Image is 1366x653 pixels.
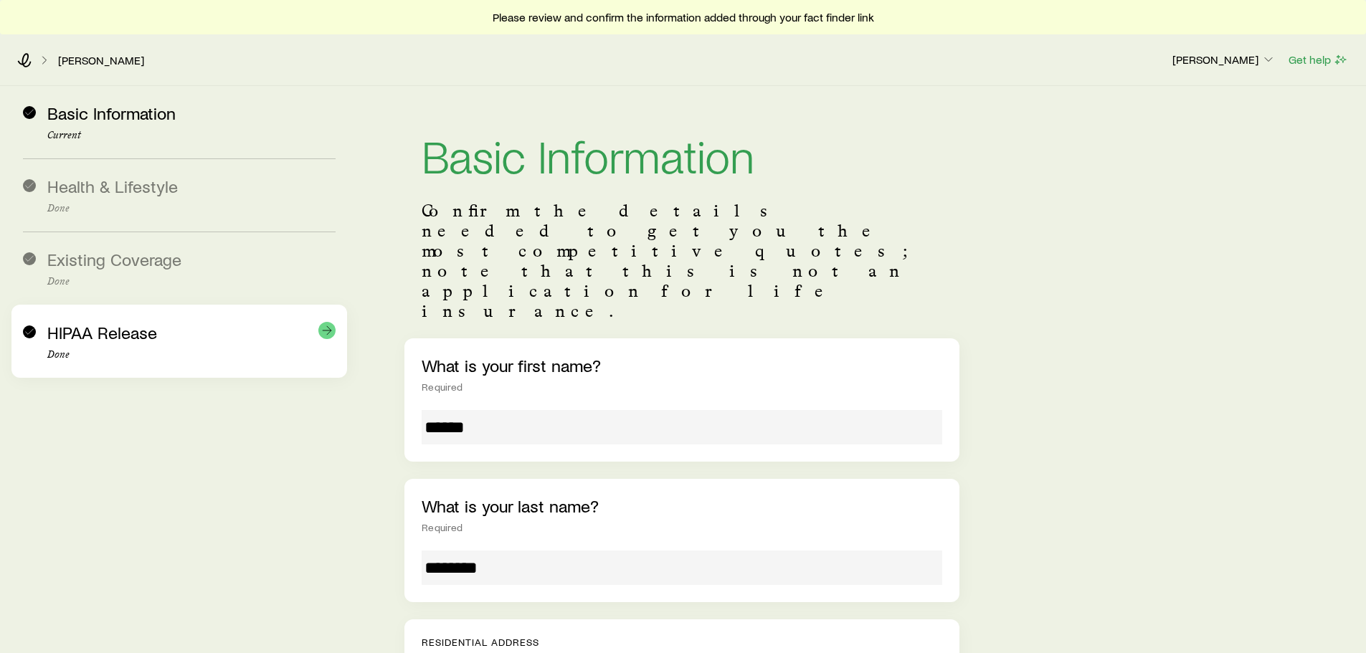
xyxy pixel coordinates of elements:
[47,130,336,141] p: Current
[422,522,942,533] div: Required
[47,349,336,361] p: Done
[47,276,336,287] p: Done
[1288,52,1349,68] button: Get help
[47,203,336,214] p: Done
[57,54,145,67] a: [PERSON_NAME]
[422,496,942,516] p: What is your last name?
[47,176,178,196] span: Health & Lifestyle
[1172,52,1276,67] p: [PERSON_NAME]
[422,381,942,393] div: Required
[493,10,874,24] span: Please review and confirm the information added through your fact finder link
[47,322,157,343] span: HIPAA Release
[47,103,176,123] span: Basic Information
[422,132,942,178] h1: Basic Information
[422,637,942,648] p: Residential Address
[47,249,181,270] span: Existing Coverage
[1172,52,1276,69] button: [PERSON_NAME]
[422,356,942,376] p: What is your first name?
[422,201,942,321] p: Confirm the details needed to get you the most competitive quotes; note that this is not an appli...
